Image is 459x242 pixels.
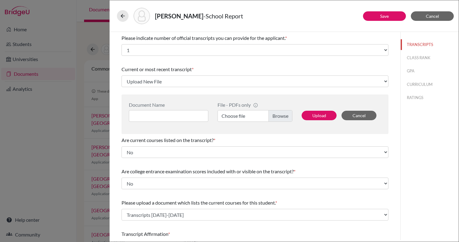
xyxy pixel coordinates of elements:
[129,102,208,108] div: Document Name
[218,102,292,108] div: File - PDFs only
[218,110,292,122] label: Choose file
[253,103,258,108] span: info
[341,111,376,120] button: Cancel
[401,92,459,103] button: RATINGS
[401,79,459,90] button: CURRICULUM
[121,168,294,174] span: Are college entrance examination scores included with or visible on the transcript?
[121,35,285,41] span: Please indicate number of official transcripts you can provide for the applicant.
[155,12,203,20] strong: [PERSON_NAME]
[121,66,192,72] span: Current or most recent transcript
[302,111,337,120] button: Upload
[401,66,459,76] button: GPA
[401,52,459,63] button: CLASS RANK
[121,200,275,206] span: Please upload a document which lists the current courses for this student.
[401,39,459,50] button: TRANSCRIPTS
[121,137,214,143] span: Are current courses listed on the transcript?
[121,231,168,237] span: Transcript Affirmation
[203,12,243,20] span: - School Report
